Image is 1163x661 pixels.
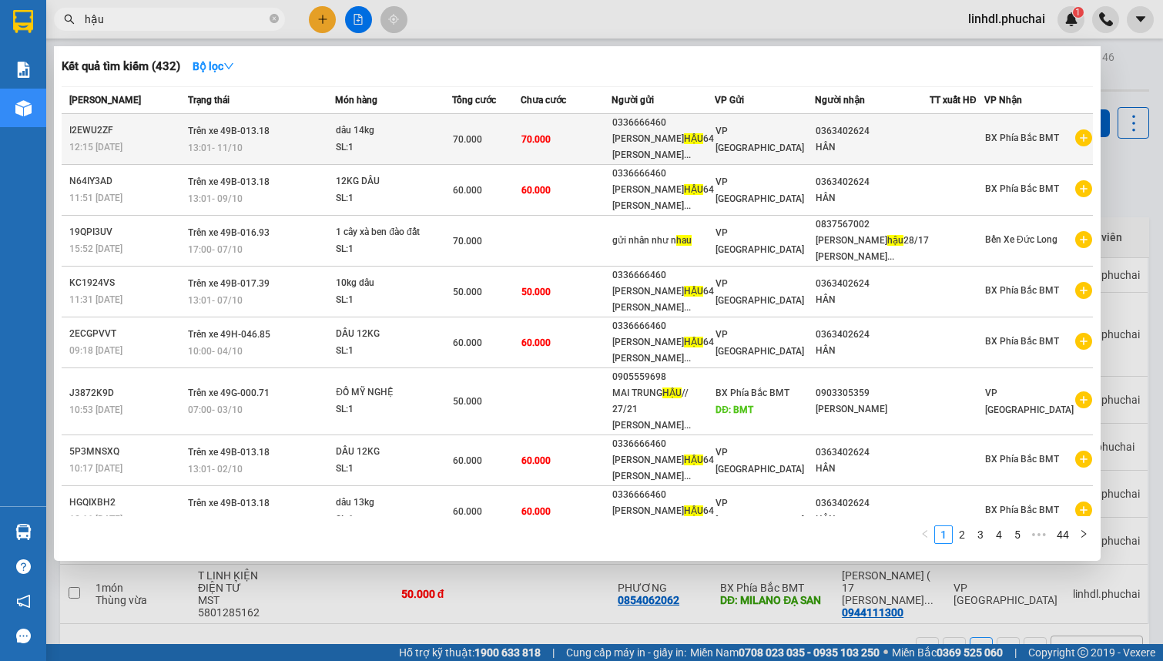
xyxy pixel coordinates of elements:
[916,525,934,544] li: Previous Page
[180,54,246,79] button: Bộ lọcdown
[990,525,1008,544] li: 4
[180,15,217,31] span: Nhận:
[716,176,804,204] span: VP [GEOGRAPHIC_DATA]
[336,343,451,360] div: SL: 1
[15,100,32,116] img: warehouse-icon
[1075,231,1092,248] span: plus-circle
[916,525,934,544] button: left
[85,11,266,28] input: Tìm tên, số ĐT hoặc mã đơn
[188,404,243,415] span: 07:00 - 03/10
[188,244,243,255] span: 17:00 - 07/10
[188,143,243,153] span: 13:01 - 11/10
[13,15,37,31] span: Gửi:
[612,115,714,131] div: 0336666460
[521,185,551,196] span: 60.000
[684,505,703,516] span: HẬU
[521,134,551,145] span: 70.000
[612,284,714,316] div: [PERSON_NAME] 64 [PERSON_NAME]...
[69,243,122,254] span: 15:52 [DATE]
[193,60,234,72] strong: Bộ lọc
[985,388,1074,415] span: VP [GEOGRAPHIC_DATA]
[1027,525,1051,544] li: Next 5 Pages
[990,526,1007,543] a: 4
[453,287,482,297] span: 50.000
[612,166,714,182] div: 0336666460
[985,183,1059,194] span: BX Phía Bắc BMT
[453,396,482,407] span: 50.000
[612,369,714,385] div: 0905559698
[1075,180,1092,197] span: plus-circle
[69,224,183,240] div: 19QPI3UV
[336,326,451,343] div: DÂU 12KG
[69,173,183,190] div: N64IY3AD
[684,286,703,297] span: HẬU
[16,629,31,643] span: message
[521,337,551,348] span: 60.000
[16,559,31,574] span: question-circle
[69,444,183,460] div: 5P3MNSXQ
[13,10,33,33] img: logo-vxr
[223,61,234,72] span: down
[188,227,270,238] span: Trên xe 49B-016.93
[188,295,243,306] span: 13:01 - 07/10
[335,95,377,106] span: Món hàng
[69,404,122,415] span: 10:53 [DATE]
[69,326,183,342] div: 2ECGPVVT
[69,463,122,474] span: 10:17 [DATE]
[180,13,304,50] div: BX Phía Bắc BMT
[336,384,451,401] div: ĐỒ MỸ NGHỆ
[971,525,990,544] li: 3
[816,512,929,528] div: HÂN
[336,173,451,190] div: 12KG DÂU
[188,95,230,106] span: Trạng thái
[270,14,279,23] span: close-circle
[716,227,804,255] span: VP [GEOGRAPHIC_DATA]
[612,452,714,485] div: [PERSON_NAME] 64 [PERSON_NAME]...
[684,455,703,465] span: HẬU
[452,95,496,106] span: Tổng cước
[676,235,692,246] span: hau
[934,525,953,544] li: 1
[612,95,654,106] span: Người gửi
[816,343,929,359] div: HÂN
[953,525,971,544] li: 2
[684,133,703,144] span: HẬU
[1079,529,1088,539] span: right
[816,385,929,401] div: 0903305359
[453,506,482,517] span: 60.000
[930,95,977,106] span: TT xuất HĐ
[521,95,566,106] span: Chưa cước
[816,233,929,265] div: [PERSON_NAME] 28/17 [PERSON_NAME]...
[336,401,451,418] div: SL: 1
[716,329,804,357] span: VP [GEOGRAPHIC_DATA]
[13,87,169,109] div: 0348247094
[716,447,804,475] span: VP [GEOGRAPHIC_DATA]
[662,388,682,398] span: HẬU
[453,455,482,466] span: 60.000
[453,236,482,247] span: 70.000
[684,337,703,347] span: HẬU
[612,334,714,367] div: [PERSON_NAME] 64 [PERSON_NAME]...
[69,122,183,139] div: I2EWU2ZF
[69,142,122,153] span: 12:15 [DATE]
[1027,525,1051,544] span: •••
[816,139,929,156] div: HÂN
[612,182,714,214] div: [PERSON_NAME] 64 [PERSON_NAME]...
[816,190,929,206] div: HÂN
[612,267,714,284] div: 0336666460
[336,241,451,258] div: SL: 1
[180,69,304,90] div: 0914975757
[1075,391,1092,408] span: plus-circle
[270,12,279,27] span: close-circle
[1075,451,1092,468] span: plus-circle
[1052,526,1074,543] a: 44
[985,336,1059,347] span: BX Phía Bắc BMT
[13,13,169,50] div: VP [GEOGRAPHIC_DATA]
[188,278,270,289] span: Trên xe 49B-017.39
[935,526,952,543] a: 1
[69,345,122,356] span: 09:18 [DATE]
[453,134,482,145] span: 70.000
[816,445,929,461] div: 0363402624
[188,464,243,475] span: 13:01 - 02/10
[188,193,243,204] span: 13:01 - 09/10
